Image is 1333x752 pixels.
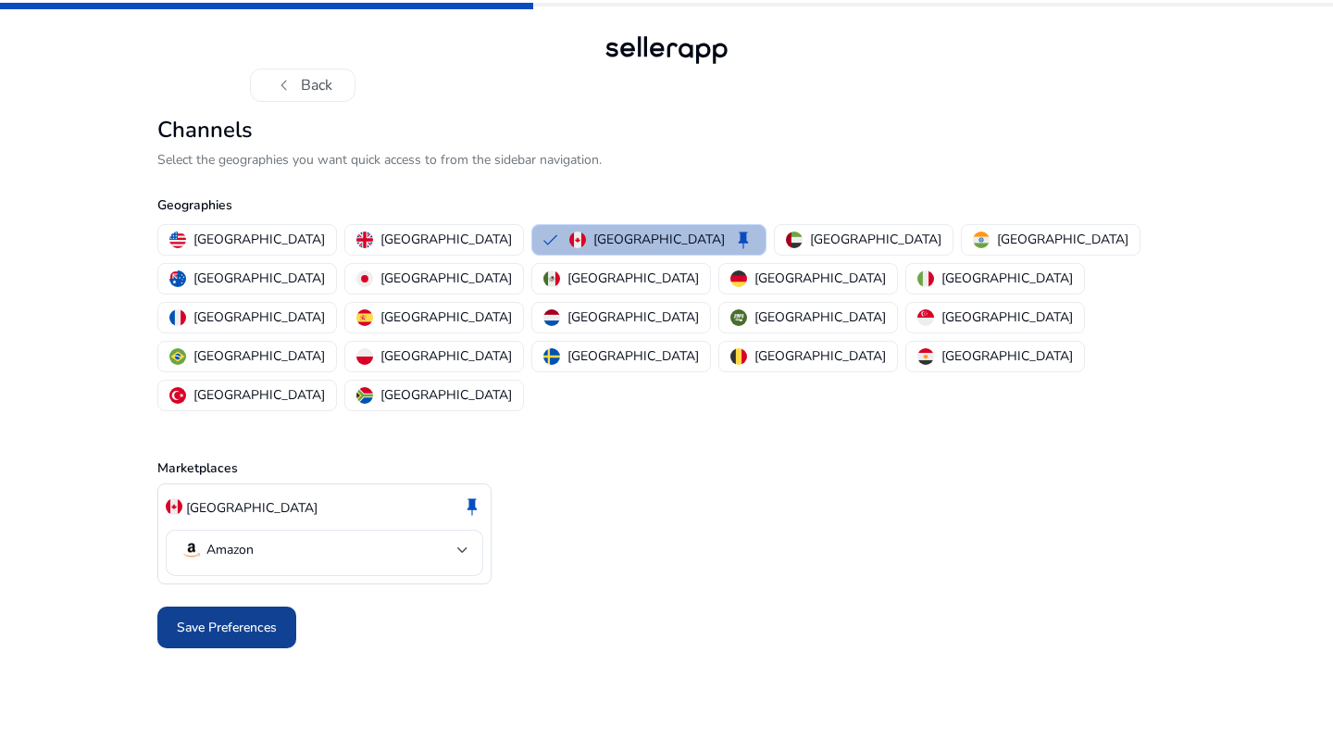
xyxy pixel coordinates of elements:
p: [GEOGRAPHIC_DATA] [593,230,725,249]
p: Marketplaces [157,458,1176,478]
img: ca.svg [166,498,182,515]
img: uk.svg [356,232,373,248]
p: [GEOGRAPHIC_DATA] [754,307,886,327]
p: [GEOGRAPHIC_DATA] [567,269,699,288]
img: eg.svg [917,348,934,365]
p: [GEOGRAPHIC_DATA] [186,498,318,518]
h2: Channels [157,117,1176,144]
p: Select the geographies you want quick access to from the sidebar navigation. [157,150,1176,169]
p: [GEOGRAPHIC_DATA] [567,346,699,366]
p: [GEOGRAPHIC_DATA] [380,269,512,288]
p: [GEOGRAPHIC_DATA] [810,230,941,249]
img: pl.svg [356,348,373,365]
img: in.svg [973,232,990,248]
p: [GEOGRAPHIC_DATA] [380,230,512,249]
p: [GEOGRAPHIC_DATA] [193,269,325,288]
p: [GEOGRAPHIC_DATA] [193,346,325,366]
img: jp.svg [356,270,373,287]
p: Geographies [157,195,1176,215]
img: ca.svg [569,232,586,248]
img: se.svg [543,348,560,365]
img: us.svg [169,232,186,248]
img: tr.svg [169,387,186,404]
img: ae.svg [786,232,803,248]
span: keep [732,229,754,251]
img: br.svg [169,348,186,365]
p: [GEOGRAPHIC_DATA] [193,385,325,405]
p: [GEOGRAPHIC_DATA] [193,307,325,327]
span: chevron_left [273,74,295,96]
img: amazon.svg [181,539,203,561]
p: [GEOGRAPHIC_DATA] [997,230,1128,249]
p: Amazon [206,542,254,558]
img: be.svg [730,348,747,365]
img: za.svg [356,387,373,404]
p: [GEOGRAPHIC_DATA] [567,307,699,327]
img: fr.svg [169,309,186,326]
img: sg.svg [917,309,934,326]
img: nl.svg [543,309,560,326]
img: es.svg [356,309,373,326]
p: [GEOGRAPHIC_DATA] [380,385,512,405]
p: [GEOGRAPHIC_DATA] [941,346,1073,366]
img: au.svg [169,270,186,287]
p: [GEOGRAPHIC_DATA] [754,346,886,366]
img: mx.svg [543,270,560,287]
p: [GEOGRAPHIC_DATA] [193,230,325,249]
img: it.svg [917,270,934,287]
p: [GEOGRAPHIC_DATA] [380,346,512,366]
span: keep [461,495,483,518]
img: sa.svg [730,309,747,326]
img: de.svg [730,270,747,287]
span: Save Preferences [177,618,277,637]
p: [GEOGRAPHIC_DATA] [754,269,886,288]
p: [GEOGRAPHIC_DATA] [941,307,1073,327]
p: [GEOGRAPHIC_DATA] [941,269,1073,288]
button: chevron_leftBack [250,69,355,102]
p: [GEOGRAPHIC_DATA] [380,307,512,327]
button: Save Preferences [157,607,296,648]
